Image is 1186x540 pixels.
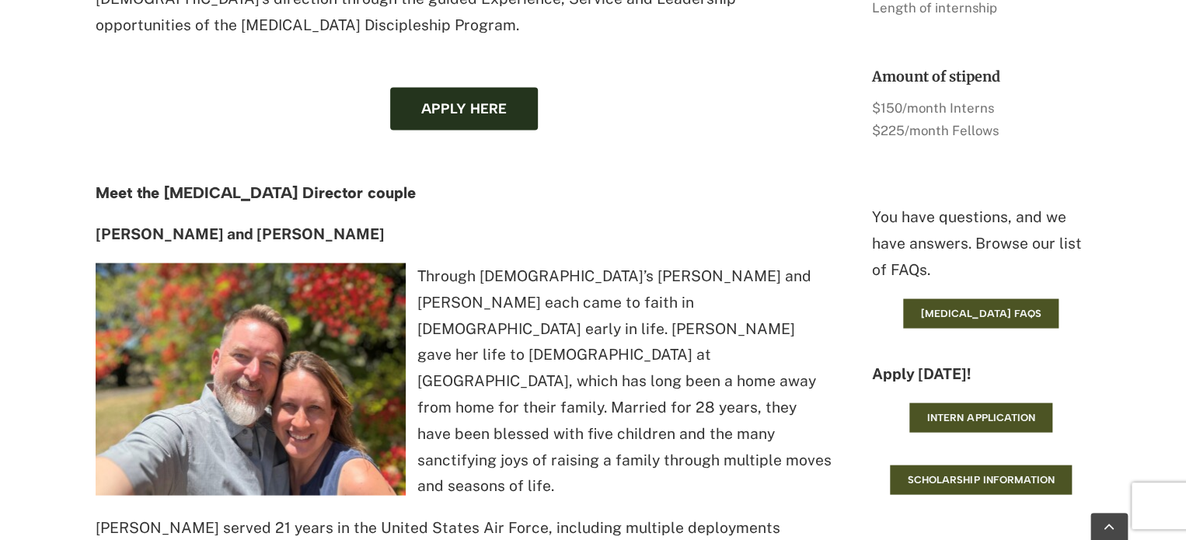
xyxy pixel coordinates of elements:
a: [MEDICAL_DATA] FAQs [903,298,1059,328]
h2: Amount of stipend [871,67,1090,85]
p: You have questions, and we have answers. Browse our list of FAQs. [871,204,1090,282]
a: Apply here [390,87,538,130]
span: Scholarship information [908,473,1054,486]
p: $150/month Interns $225/month Fellows [871,96,1090,142]
span: Apply here [421,100,507,117]
span: Intern Application [927,411,1034,423]
a: Intern Application [909,402,1052,432]
p: Through [DEMOGRAPHIC_DATA]’s [PERSON_NAME] and [PERSON_NAME] each came to faith in [DEMOGRAPHIC_D... [96,263,832,499]
h4: Meet the [MEDICAL_DATA] Director couple [96,183,832,200]
span: [MEDICAL_DATA] FAQs [921,307,1041,319]
strong: Apply [DATE]! [871,364,970,381]
a: Scholarship information [890,465,1072,494]
strong: [PERSON_NAME] and [PERSON_NAME] [96,225,385,242]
